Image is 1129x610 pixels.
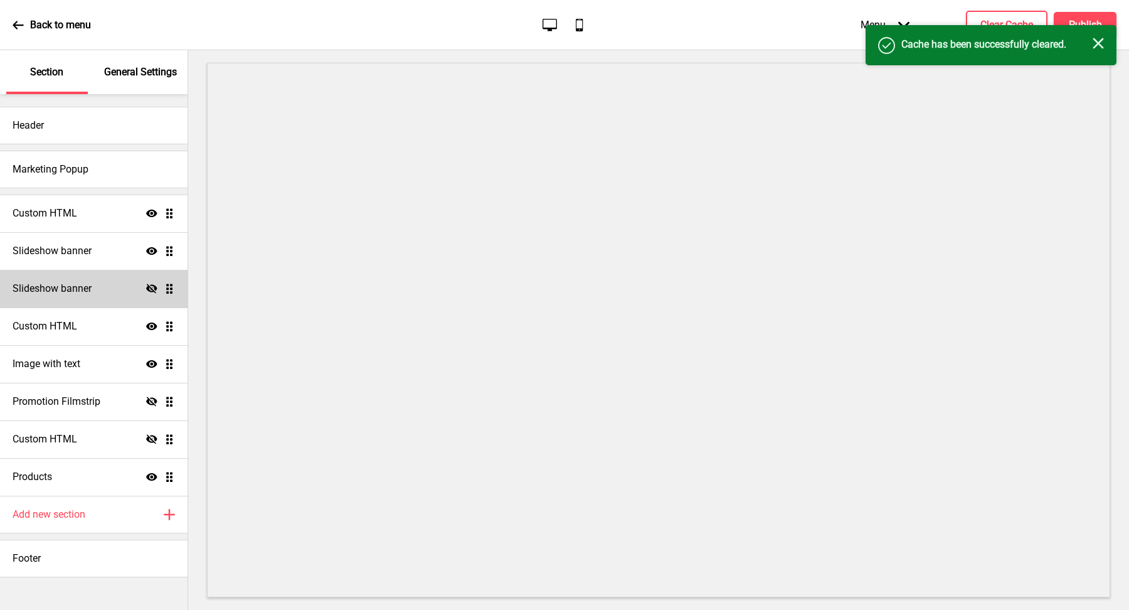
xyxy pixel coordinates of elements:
[13,119,44,132] h4: Header
[13,470,52,484] h4: Products
[13,508,85,522] h4: Add new section
[30,18,91,32] p: Back to menu
[30,65,63,79] p: Section
[13,319,77,333] h4: Custom HTML
[104,65,177,79] p: General Settings
[13,244,92,258] h4: Slideshow banner
[13,357,80,371] h4: Image with text
[1069,18,1102,32] h4: Publish
[1054,12,1116,38] button: Publish
[13,552,41,565] h4: Footer
[13,206,77,220] h4: Custom HTML
[13,432,77,446] h4: Custom HTML
[13,8,91,42] a: Back to menu
[848,6,922,43] div: Menu
[13,395,100,409] h4: Promotion Filmstrip
[901,38,1093,51] h4: Cache has been successfully cleared.
[13,282,92,296] h4: Slideshow banner
[966,11,1047,40] button: Clear Cache
[13,163,88,176] h4: Marketing Popup
[980,18,1033,32] h4: Clear Cache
